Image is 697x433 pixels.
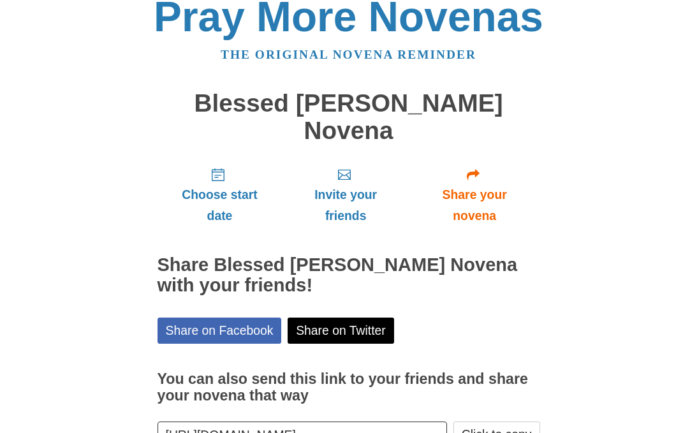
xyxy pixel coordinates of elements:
a: Invite your friends [282,157,409,233]
h2: Share Blessed [PERSON_NAME] Novena with your friends! [158,255,540,296]
a: The original novena reminder [221,48,476,61]
span: Share your novena [422,184,527,226]
a: Share on Facebook [158,318,282,344]
span: Invite your friends [295,184,396,226]
a: Share your novena [409,157,540,233]
span: Choose start date [170,184,270,226]
h1: Blessed [PERSON_NAME] Novena [158,90,540,144]
a: Choose start date [158,157,282,233]
a: Share on Twitter [288,318,394,344]
h3: You can also send this link to your friends and share your novena that way [158,371,540,404]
